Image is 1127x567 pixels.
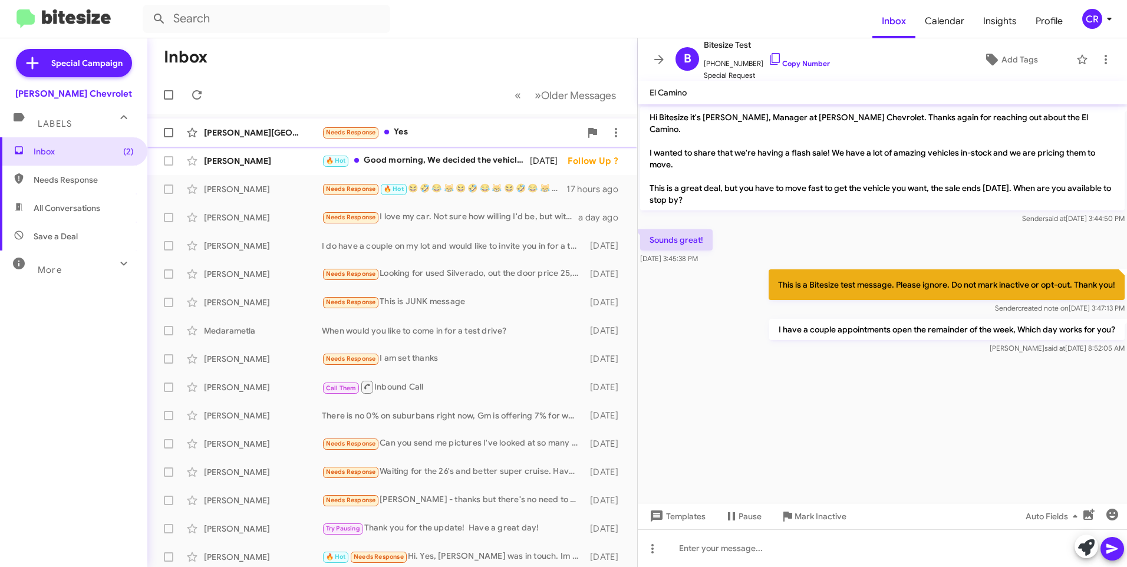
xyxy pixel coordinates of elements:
a: Copy Number [768,59,830,68]
div: This is JUNK message [322,295,585,309]
button: Templates [638,506,715,527]
div: [PERSON_NAME] [204,353,322,365]
h1: Inbox [164,48,207,67]
span: 🔥 Hot [326,157,346,164]
div: I do have a couple on my lot and would like to invite you in for a test drive and some pricing in... [322,240,585,252]
div: [DATE] [585,240,628,252]
a: Insights [974,4,1026,38]
div: [DATE] [585,438,628,450]
div: [DATE] [585,410,628,421]
div: [PERSON_NAME] - thanks but there's no need to text me like this. [322,493,585,507]
div: [DATE] [585,495,628,506]
p: This is a Bitesize test message. Please ignore. Do not mark inactive or opt-out. Thank you! [769,269,1125,300]
div: When would you like to come in for a test drive? [322,325,585,337]
span: [DATE] 3:45:38 PM [640,254,698,263]
span: (2) [123,146,134,157]
div: [PERSON_NAME][GEOGRAPHIC_DATA] [204,127,322,139]
button: Next [528,83,623,107]
div: Thank you for the update! Have a great day! [322,522,585,535]
a: Calendar [915,4,974,38]
div: 17 hours ago [566,183,628,195]
div: Looking for used Silverado, out the door price 25,000--28,000. Crew cab [DATE]-[DATE] [322,267,585,281]
a: Inbox [872,4,915,38]
span: Save a Deal [34,230,78,242]
div: Inbound Call [322,380,585,394]
div: Waiting for the 26's and better super cruise. Have medical issue and the lane centering would be ... [322,465,585,479]
span: Templates [647,506,706,527]
div: [DATE] [585,523,628,535]
p: Hi Bitesize it's [PERSON_NAME], Manager at [PERSON_NAME] Chevrolet. Thanks again for reaching out... [640,107,1125,210]
div: [PERSON_NAME] [204,438,322,450]
div: [DATE] [585,325,628,337]
div: [DATE] [585,296,628,308]
div: [PERSON_NAME] [204,410,322,421]
div: Yes [322,126,581,139]
span: Needs Response [326,355,376,362]
div: Hi. Yes, [PERSON_NAME] was in touch. Im still considering it. Can u plz remind me how much u for ... [322,550,585,563]
div: [PERSON_NAME] [204,466,322,478]
span: Older Messages [541,89,616,102]
span: Special Campaign [51,57,123,69]
div: [DATE] [585,466,628,478]
span: Auto Fields [1026,506,1082,527]
span: Try Pausing [326,525,360,532]
button: Pause [715,506,771,527]
nav: Page navigation example [508,83,623,107]
span: Call Them [326,384,357,392]
span: Needs Response [326,128,376,136]
span: Needs Response [326,270,376,278]
div: [PERSON_NAME] [204,495,322,506]
button: Add Tags [951,49,1070,70]
span: [PHONE_NUMBER] [704,52,830,70]
div: [DATE] [585,268,628,280]
div: [PERSON_NAME] [204,523,322,535]
span: More [38,265,62,275]
span: Pause [739,506,762,527]
div: I am set thanks [322,352,585,365]
div: [PERSON_NAME] [204,381,322,393]
a: Special Campaign [16,49,132,77]
span: All Conversations [34,202,100,214]
span: Needs Response [326,440,376,447]
span: Mark Inactive [795,506,846,527]
div: [PERSON_NAME] [204,551,322,563]
span: Labels [38,118,72,129]
span: Needs Response [326,185,376,193]
span: 🔥 Hot [326,553,346,561]
span: Bitesize Test [704,38,830,52]
div: Can you send me pictures I've looked at so many trucks [322,437,585,450]
span: [PERSON_NAME] [DATE] 8:52:05 AM [990,344,1125,352]
span: said at [1044,344,1065,352]
div: [PERSON_NAME] [204,183,322,195]
div: 😆 🤣 😂 😹 😆 🤣 😂 😹 😆 🤣 😂 😹 😆 🤣 😂 😹 [322,182,566,196]
div: [DATE] [585,381,628,393]
input: Search [143,5,390,33]
div: [DATE] [585,353,628,365]
span: created note on [1018,304,1069,312]
div: [PERSON_NAME] [204,212,322,223]
div: Good morning, We decided the vehicle that best met our needs & wants was not the [US_STATE]. [322,154,530,167]
div: There is no 0% on suburbans right now, Gm is offering 7% for well qualified buyers [322,410,585,421]
span: Needs Response [326,298,376,306]
div: [DATE] [585,551,628,563]
span: Needs Response [354,553,404,561]
button: Auto Fields [1016,506,1092,527]
div: [DATE] [530,155,568,167]
span: Profile [1026,4,1072,38]
button: Mark Inactive [771,506,856,527]
span: « [515,88,521,103]
span: El Camino [650,87,687,98]
div: [PERSON_NAME] [204,240,322,252]
div: [PERSON_NAME] [204,155,322,167]
div: a day ago [578,212,628,223]
p: Sounds great! [640,229,713,250]
button: CR [1072,9,1114,29]
span: Inbox [34,146,134,157]
div: [PERSON_NAME] Chevrolet [15,88,132,100]
div: Follow Up ? [568,155,628,167]
span: Sender [DATE] 3:47:13 PM [995,304,1125,312]
button: Previous [508,83,528,107]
